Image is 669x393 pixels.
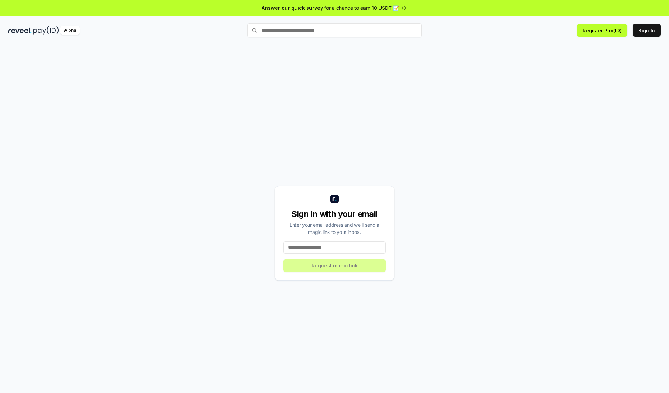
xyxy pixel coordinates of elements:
img: pay_id [33,26,59,35]
span: for a chance to earn 10 USDT 📝 [324,4,399,11]
img: reveel_dark [8,26,32,35]
div: Sign in with your email [283,209,386,220]
img: logo_small [330,195,339,203]
div: Alpha [60,26,80,35]
button: Sign In [633,24,661,37]
button: Register Pay(ID) [577,24,627,37]
div: Enter your email address and we’ll send a magic link to your inbox. [283,221,386,236]
span: Answer our quick survey [262,4,323,11]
